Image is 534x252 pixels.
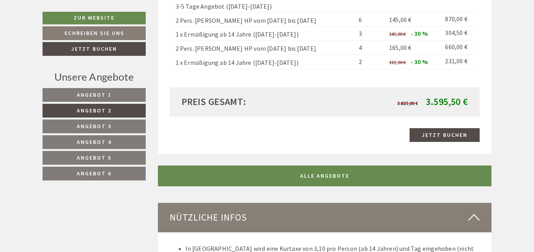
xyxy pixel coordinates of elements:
td: 4 [356,41,386,55]
span: 3.825,00 € [397,100,418,106]
div: Unsere Angebote [43,70,146,84]
td: 660,00 € [442,41,474,55]
span: - 30 % [411,58,428,66]
div: Preis gesamt: [176,95,325,109]
span: Angebot 4 [77,138,111,145]
td: 3 [356,27,386,41]
span: 145,00 € [389,31,406,37]
span: Angebot 6 [77,170,111,177]
td: 1 x Ermäßigung ab 14 Jahre ([DATE]-[DATE]) [176,27,356,41]
span: Angebot 3 [77,123,111,130]
div: Nützliche Infos [158,203,492,232]
td: 2 Pers. [PERSON_NAME] HP vom [DATE] bis [DATE] [176,41,356,55]
a: ALLE ANGEBOTE [158,166,492,186]
a: Jetzt buchen [43,42,146,56]
td: 304,50 € [442,27,474,41]
td: 2 Pers. [PERSON_NAME] HP vom [DATE] bis [DATE] [176,13,356,27]
span: 165,00 € [389,44,412,52]
span: Angebot 1 [77,91,111,98]
span: Angebot 2 [77,107,111,114]
span: 145,00 € [389,16,412,24]
td: 231,00 € [442,55,474,69]
a: Zur Website [43,12,146,24]
span: 3.595,50 € [426,96,468,108]
td: 2 [356,55,386,69]
span: - 30 % [411,29,428,37]
span: 165,00 € [389,59,406,65]
td: 870,00 € [442,13,474,27]
a: Jetzt buchen [410,128,480,142]
span: Angebot 5 [77,154,111,161]
a: Schreiben Sie uns [43,26,146,40]
td: 1 x Ermäßigung ab 14 Jahre ([DATE]-[DATE]) [176,55,356,69]
td: 6 [356,13,386,27]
